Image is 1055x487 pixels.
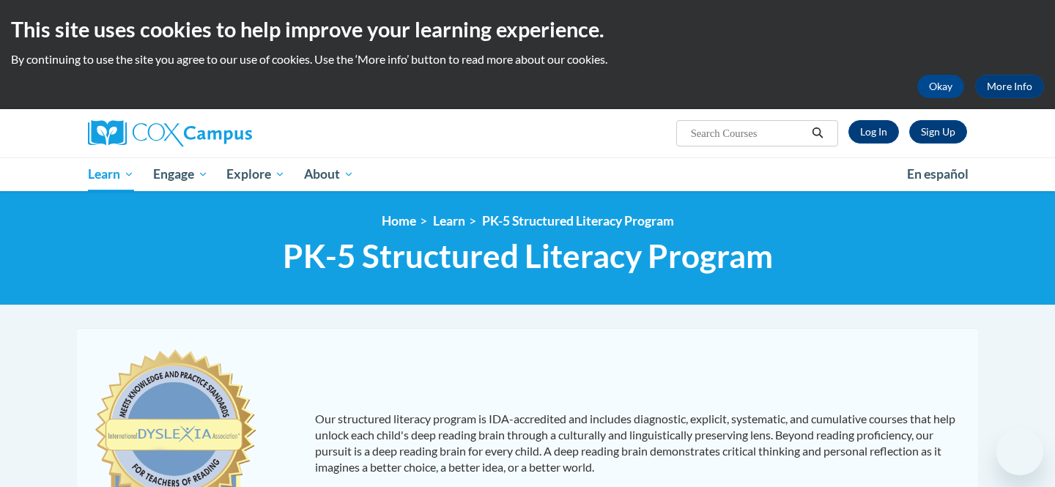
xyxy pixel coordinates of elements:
[975,75,1044,98] a: More Info
[88,120,366,146] a: Cox Campus
[295,157,363,191] a: About
[482,213,674,228] a: PK-5 Structured Literacy Program
[907,166,969,182] span: En español
[144,157,218,191] a: Engage
[909,120,967,144] a: Register
[217,157,295,191] a: Explore
[11,51,1044,67] p: By continuing to use the site you agree to our use of cookies. Use the ‘More info’ button to read...
[897,159,978,190] a: En español
[304,166,354,183] span: About
[78,157,144,191] a: Learn
[153,166,208,183] span: Engage
[689,124,807,142] input: Search Courses
[66,157,989,191] div: Main menu
[88,166,134,183] span: Learn
[283,237,773,275] span: PK-5 Structured Literacy Program
[848,120,899,144] a: Log In
[11,15,1044,44] h2: This site uses cookies to help improve your learning experience.
[433,213,465,228] a: Learn
[382,213,416,228] a: Home
[996,428,1043,475] iframe: Button to launch messaging window
[315,411,963,475] p: Our structured literacy program is IDA-accredited and includes diagnostic, explicit, systematic, ...
[226,166,285,183] span: Explore
[807,124,829,142] button: Search
[88,120,252,146] img: Cox Campus
[917,75,964,98] button: Okay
